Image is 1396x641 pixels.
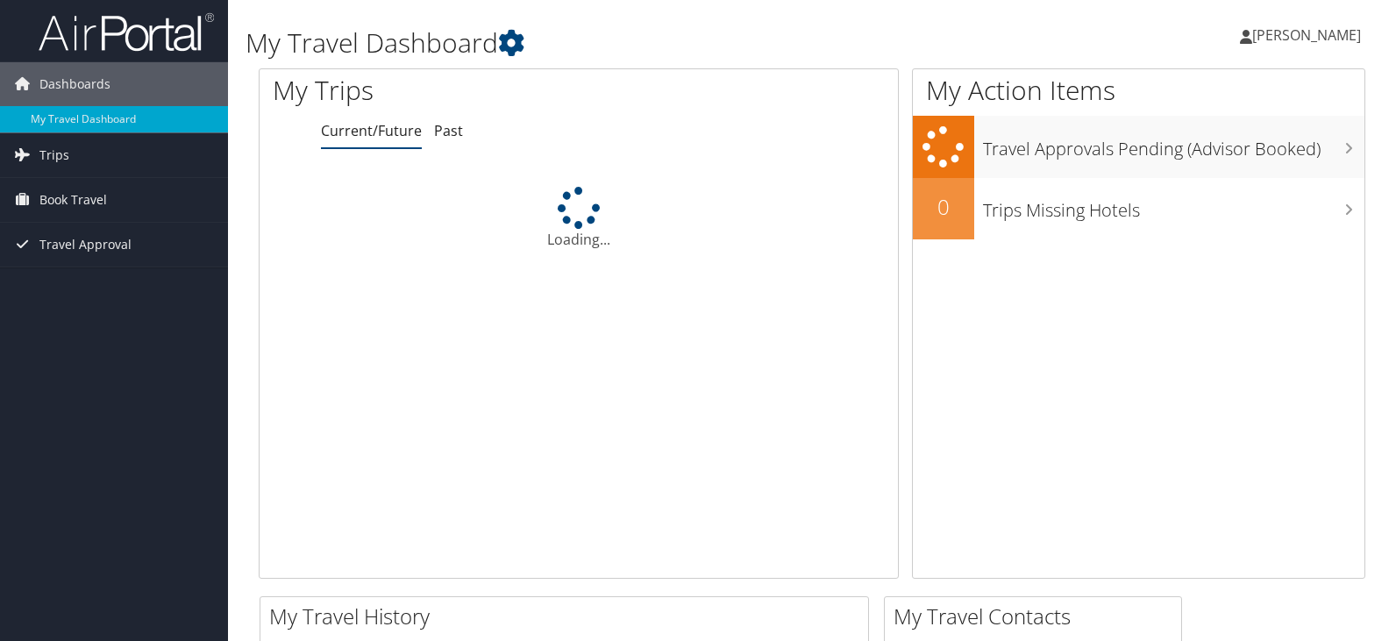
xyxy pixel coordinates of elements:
span: Dashboards [39,62,110,106]
a: 0Trips Missing Hotels [913,178,1364,239]
span: Travel Approval [39,223,132,267]
h2: My Travel Contacts [894,602,1181,631]
h3: Travel Approvals Pending (Advisor Booked) [983,128,1364,161]
h1: My Travel Dashboard [246,25,1001,61]
a: [PERSON_NAME] [1240,9,1378,61]
a: Past [434,121,463,140]
h2: My Travel History [269,602,868,631]
span: [PERSON_NAME] [1252,25,1361,45]
h1: My Trips [273,72,619,109]
h1: My Action Items [913,72,1364,109]
a: Current/Future [321,121,422,140]
span: Book Travel [39,178,107,222]
span: Trips [39,133,69,177]
a: Travel Approvals Pending (Advisor Booked) [913,116,1364,178]
img: airportal-logo.png [39,11,214,53]
h2: 0 [913,192,974,222]
h3: Trips Missing Hotels [983,189,1364,223]
div: Loading... [260,187,898,250]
